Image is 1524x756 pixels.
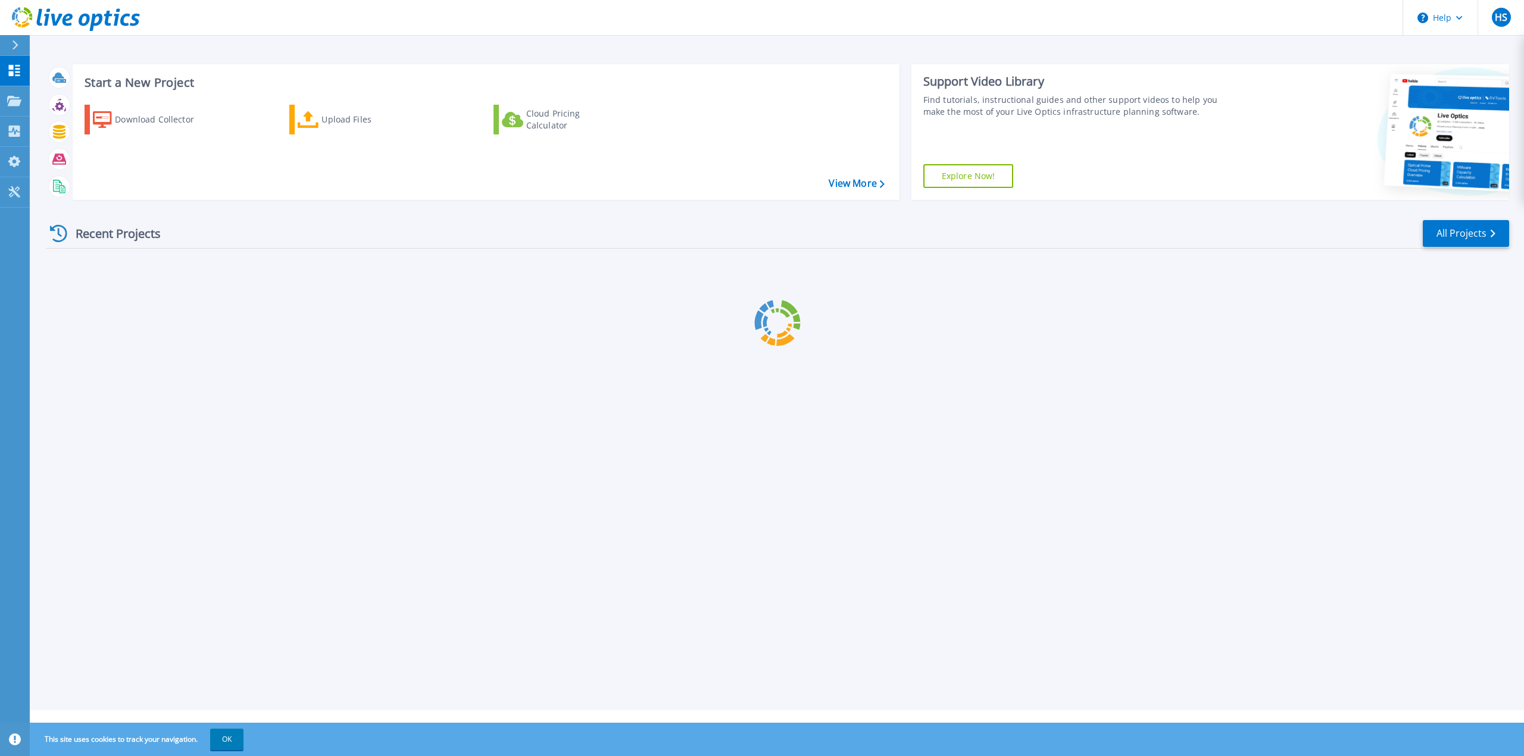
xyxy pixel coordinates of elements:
a: Explore Now! [923,164,1014,188]
div: Support Video Library [923,74,1232,89]
a: Download Collector [85,105,217,134]
a: All Projects [1423,220,1509,247]
button: OK [210,729,243,750]
div: Cloud Pricing Calculator [526,108,622,131]
a: View More [829,178,884,189]
div: Recent Projects [46,219,177,248]
a: Cloud Pricing Calculator [494,105,626,134]
div: Download Collector [115,108,210,131]
h3: Start a New Project [85,76,884,89]
div: Find tutorials, instructional guides and other support videos to help you make the most of your L... [923,94,1232,118]
span: HS [1495,12,1507,22]
div: Upload Files [321,108,417,131]
a: Upload Files [289,105,422,134]
span: This site uses cookies to track your navigation. [33,729,243,750]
